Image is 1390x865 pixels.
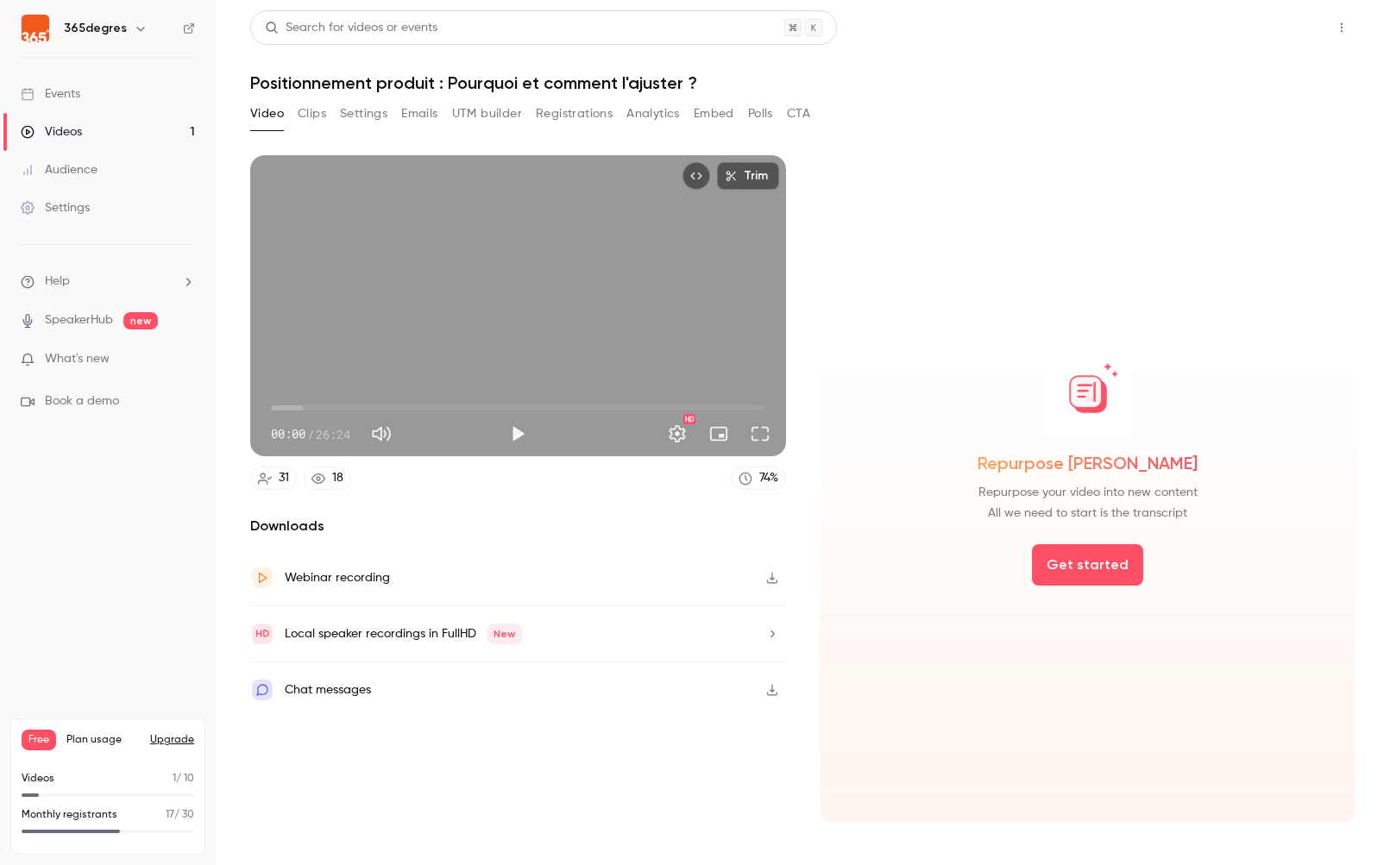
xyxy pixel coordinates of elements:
[166,810,174,820] span: 17
[250,467,297,490] a: 31
[298,100,326,128] button: Clips
[271,425,305,443] span: 00:00
[173,771,194,787] p: / 10
[66,733,140,747] span: Plan usage
[285,680,371,700] div: Chat messages
[748,100,773,128] button: Polls
[717,162,779,190] button: Trim
[487,624,522,644] span: New
[64,20,127,37] h6: 365degres
[279,469,289,487] div: 31
[332,469,343,487] div: 18
[22,771,54,787] p: Videos
[759,469,778,487] div: 74 %
[1032,544,1143,586] button: Get started
[660,417,695,451] button: Settings
[364,417,399,451] button: Mute
[682,162,710,190] button: Embed video
[694,100,734,128] button: Embed
[45,392,119,411] span: Book a demo
[21,85,80,103] div: Events
[304,467,351,490] a: 18
[21,199,90,216] div: Settings
[978,451,1198,475] span: Repurpose [PERSON_NAME]
[271,425,350,443] div: 00:00
[21,273,195,291] li: help-dropdown-opener
[787,100,810,128] button: CTA
[500,417,535,451] button: Play
[21,161,97,179] div: Audience
[285,624,522,644] div: Local speaker recordings in FullHD
[21,123,82,141] div: Videos
[743,417,777,451] button: Full screen
[683,414,695,424] div: HD
[150,733,194,747] button: Upgrade
[316,425,350,443] span: 26:24
[401,100,437,128] button: Emails
[45,350,110,368] span: What's new
[22,807,117,823] p: Monthly registrants
[173,774,176,784] span: 1
[1246,10,1314,45] button: Share
[626,100,680,128] button: Analytics
[265,19,437,37] div: Search for videos or events
[250,100,284,128] button: Video
[22,730,56,750] span: Free
[250,516,786,536] h2: Downloads
[452,100,522,128] button: UTM builder
[307,425,314,443] span: /
[250,72,1355,93] h1: Positionnement produit : Pourquoi et comment l'ajuster ?
[123,312,158,329] span: new
[701,417,736,451] button: Turn on miniplayer
[1328,14,1355,41] button: Top Bar Actions
[731,467,786,490] a: 74%
[45,273,70,291] span: Help
[340,100,387,128] button: Settings
[285,567,390,588] div: Webinar recording
[22,15,49,42] img: 365degres
[978,482,1198,523] span: Repurpose your video into new content All we need to start is the transcript
[45,311,113,329] a: SpeakerHub
[536,100,613,128] button: Registrations
[166,807,194,823] p: / 30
